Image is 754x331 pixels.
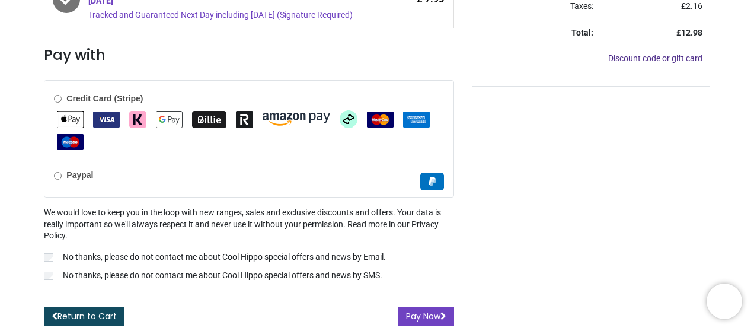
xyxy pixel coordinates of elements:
img: VISA [93,112,120,128]
span: £ [681,1,702,11]
span: Amazon Pay [263,114,330,123]
img: Paypal [420,173,444,190]
img: MasterCard [367,112,394,128]
img: Revolut Pay [236,111,253,128]
span: VISA [93,114,120,123]
a: Return to Cart [44,307,124,327]
span: Billie [192,114,226,123]
img: Amazon Pay [263,113,330,126]
div: We would love to keep you in the loop with new ranges, sales and exclusive discounts and offers. ... [44,207,453,284]
span: Klarna [129,114,146,123]
img: Maestro [57,134,84,150]
span: American Express [403,114,430,123]
input: Credit Card (Stripe) [54,95,62,103]
b: Paypal [66,170,93,180]
span: MasterCard [367,114,394,123]
a: Discount code or gift card [608,53,702,63]
img: Billie [192,111,226,128]
span: Paypal [420,176,444,186]
span: Google Pay [156,114,183,123]
p: No thanks, please do not contact me about Cool Hippo special offers and news by Email. [63,252,386,263]
p: No thanks, please do not contact me about Cool Hippo special offers and news by SMS. [63,270,382,282]
input: Paypal [54,172,62,180]
img: Google Pay [156,111,183,128]
span: Apple Pay [57,114,84,123]
span: 12.98 [681,28,702,37]
b: Credit Card (Stripe) [66,94,143,103]
span: Maestro [57,136,84,146]
img: American Express [403,112,430,128]
strong: Total: [571,28,593,37]
span: Afterpay Clearpay [340,114,357,123]
strong: £ [676,28,702,37]
img: Afterpay Clearpay [340,110,357,128]
h3: Pay with [44,45,453,65]
span: Revolut Pay [236,114,253,123]
img: Apple Pay [57,111,84,128]
div: Tracked and Guaranteed Next Day including [DATE] (Signature Required) [88,9,372,21]
input: No thanks, please do not contact me about Cool Hippo special offers and news by Email. [44,253,53,262]
button: Pay Now [398,307,454,327]
iframe: Brevo live chat [707,284,742,319]
span: 2.16 [686,1,702,11]
img: Klarna [129,111,146,128]
input: No thanks, please do not contact me about Cool Hippo special offers and news by SMS. [44,272,53,280]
